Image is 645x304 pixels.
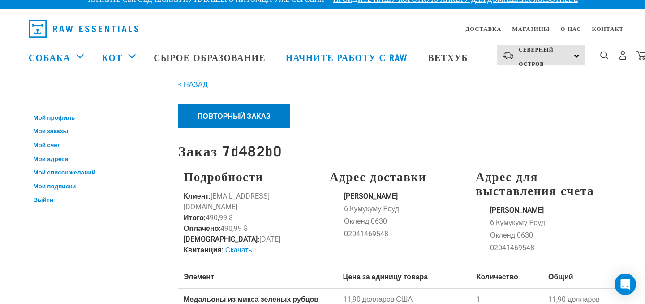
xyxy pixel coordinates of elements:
a: О нас [560,27,581,30]
a: Собака [29,50,70,64]
font: Квитанция: [184,246,224,254]
font: Медальоны из микса зеленых рубцов [184,295,318,304]
a: Мои адреса [29,152,136,166]
nav: раскрывающаяся навигация [21,16,623,41]
a: Сырое образование [145,39,276,75]
font: Мой список желаний [33,169,95,176]
font: Повторный заказ [198,112,271,121]
font: Заказ 7d482b0 [178,146,282,154]
img: home-icon-1@2x.png [600,51,609,60]
font: Сырое образование [154,55,265,59]
a: Ветхуб [419,39,479,75]
font: 6 Кумукуму Роуд [344,204,399,213]
a: Кот [102,50,122,64]
font: Мои подписки [33,182,76,190]
a: Мой счет [29,138,136,152]
a: Магазины [512,27,550,30]
font: Мои адреса [33,155,68,162]
a: Мои заказы [29,125,136,139]
font: Мои заказы [33,127,68,135]
font: Начните работу с Raw [286,55,408,59]
a: Доставка [465,27,501,30]
font: [DATE] [259,235,280,243]
font: Цена за единицу товара [343,273,428,281]
font: Адрес для выставления счета [476,172,594,193]
font: Количество [477,273,518,281]
a: Мой счет [29,93,71,97]
font: [PERSON_NAME] [490,206,544,214]
img: user.png [618,51,628,60]
font: Адрес доставки [330,172,426,179]
font: Выйти [33,196,53,203]
font: Северный остров [519,48,554,65]
div: Open Intercom Messenger [615,274,636,295]
font: Оплачено: [184,224,220,233]
a: Контакт [592,27,623,30]
font: Итого: [184,213,206,222]
font: Клиент: [184,192,211,200]
font: 11,90 долларов США [343,295,413,304]
button: Повторный заказ [178,104,290,128]
a: Выйти [29,193,136,207]
font: Общий [548,273,573,281]
font: Ветхуб [428,55,468,59]
font: [DEMOGRAPHIC_DATA]: [184,235,259,243]
a: Мой список желаний [29,165,136,179]
img: Логотип Raw Essentials [29,20,138,38]
font: Окленд 0630 [344,217,387,226]
font: Мой профиль [33,114,75,121]
font: 1 [477,295,481,304]
font: 490,99 $ [220,224,248,233]
font: 490,99 $ [206,213,233,222]
font: Собака [29,55,70,59]
font: Кот [102,55,122,59]
font: Подробности [184,172,263,179]
font: 6 Кумукуму Роуд [490,218,545,227]
a: Начните работу с Raw [277,39,419,75]
font: Окленд 0630 [490,231,533,239]
font: Элемент [184,273,214,281]
font: 02041469548 [490,243,534,252]
a: < НАЗАД [178,80,208,89]
a: Скачать [225,246,252,254]
font: 02041469548 [344,230,388,238]
img: van-moving.png [503,52,515,60]
a: Мой профиль [29,111,136,125]
font: [EMAIL_ADDRESS][DOMAIN_NAME] [184,192,270,211]
font: Мой счет [33,141,60,148]
font: [PERSON_NAME] [344,192,398,200]
a: Мои подписки [29,179,136,193]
